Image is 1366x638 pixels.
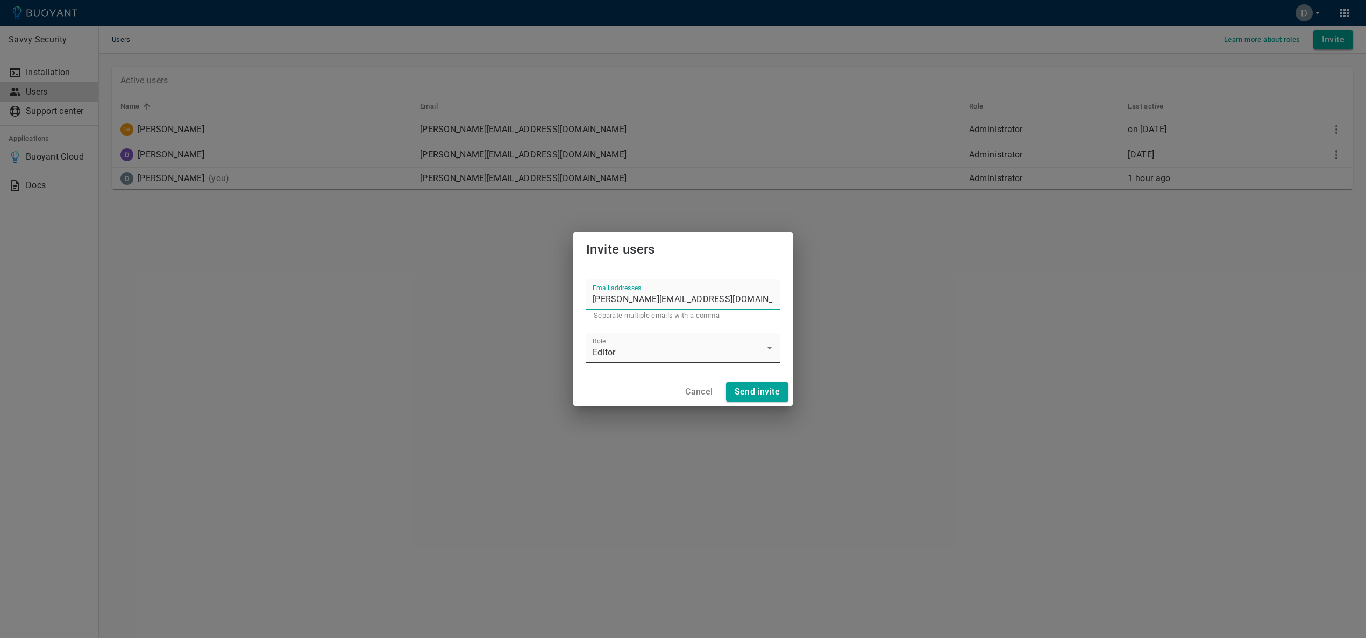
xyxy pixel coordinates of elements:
[594,311,772,320] p: Separate multiple emails with a comma
[735,386,780,397] h4: Send invite
[685,386,713,397] h4: Cancel
[593,283,641,292] label: Email addresses
[681,382,717,402] button: Cancel
[593,336,606,346] label: Role
[726,382,788,402] button: Send invite
[586,333,780,363] div: Editor
[586,242,655,257] span: Invite users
